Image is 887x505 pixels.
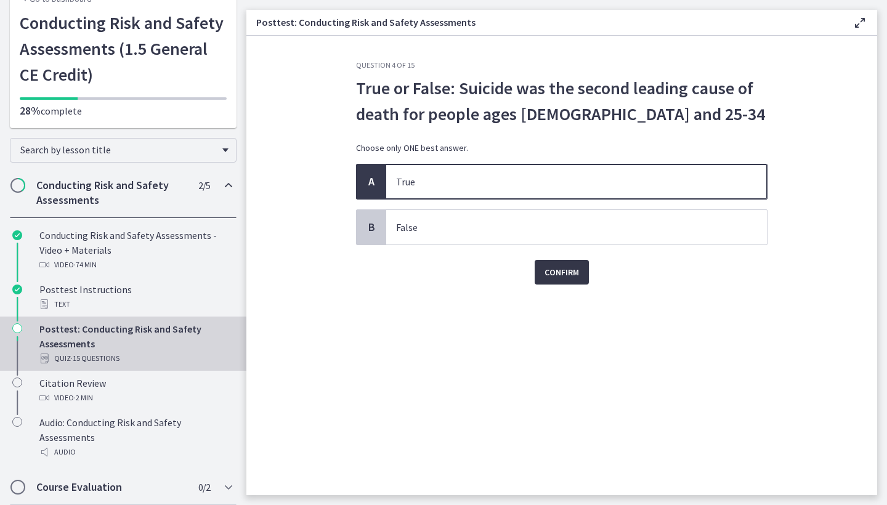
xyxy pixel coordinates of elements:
[39,351,232,366] div: Quiz
[20,103,41,118] span: 28%
[364,220,379,235] span: B
[39,415,232,459] div: Audio: Conducting Risk and Safety Assessments
[36,480,187,495] h2: Course Evaluation
[20,10,227,87] h1: Conducting Risk and Safety Assessments (1.5 General CE Credit)
[535,260,589,285] button: Confirm
[74,257,97,272] span: · 74 min
[39,282,232,312] div: Posttest Instructions
[198,480,210,495] span: 0 / 2
[356,60,768,70] h3: Question 4 of 15
[396,174,732,189] p: True
[20,103,227,118] p: complete
[545,265,579,280] span: Confirm
[396,220,732,235] p: False
[39,376,232,405] div: Citation Review
[256,15,833,30] h3: Posttest: Conducting Risk and Safety Assessments
[39,297,232,312] div: Text
[12,285,22,294] i: Completed
[364,174,379,189] span: A
[356,75,768,127] p: True or False: Suicide was the second leading cause of death for people ages [DEMOGRAPHIC_DATA] a...
[36,178,187,208] h2: Conducting Risk and Safety Assessments
[71,351,119,366] span: · 15 Questions
[74,390,93,405] span: · 2 min
[39,321,232,366] div: Posttest: Conducting Risk and Safety Assessments
[39,257,232,272] div: Video
[20,143,216,156] span: Search by lesson title
[39,445,232,459] div: Audio
[39,228,232,272] div: Conducting Risk and Safety Assessments - Video + Materials
[10,138,237,163] div: Search by lesson title
[39,390,232,405] div: Video
[198,178,210,193] span: 2 / 5
[12,230,22,240] i: Completed
[356,142,768,154] p: Choose only ONE best answer.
